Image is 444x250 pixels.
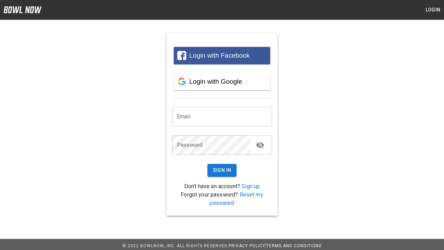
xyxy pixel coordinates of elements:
[422,3,444,16] button: Login
[174,47,270,64] button: Login with Facebook
[266,243,322,248] a: Terms and Conditions
[174,73,270,90] button: Login with Google
[207,164,237,177] button: Sign In
[189,78,242,85] span: Login with Google
[253,138,267,152] button: toggle password visibility
[172,182,272,191] p: Don't have an account?
[229,243,265,248] a: Privacy Policy
[122,243,229,248] span: © 2022 BowlNow, Inc. All Rights Reserved.
[3,6,42,13] img: logo
[241,183,260,190] a: Sign up
[210,191,263,206] a: Reset my password
[172,191,272,207] p: Forgot your password?
[189,52,250,59] span: Login with Facebook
